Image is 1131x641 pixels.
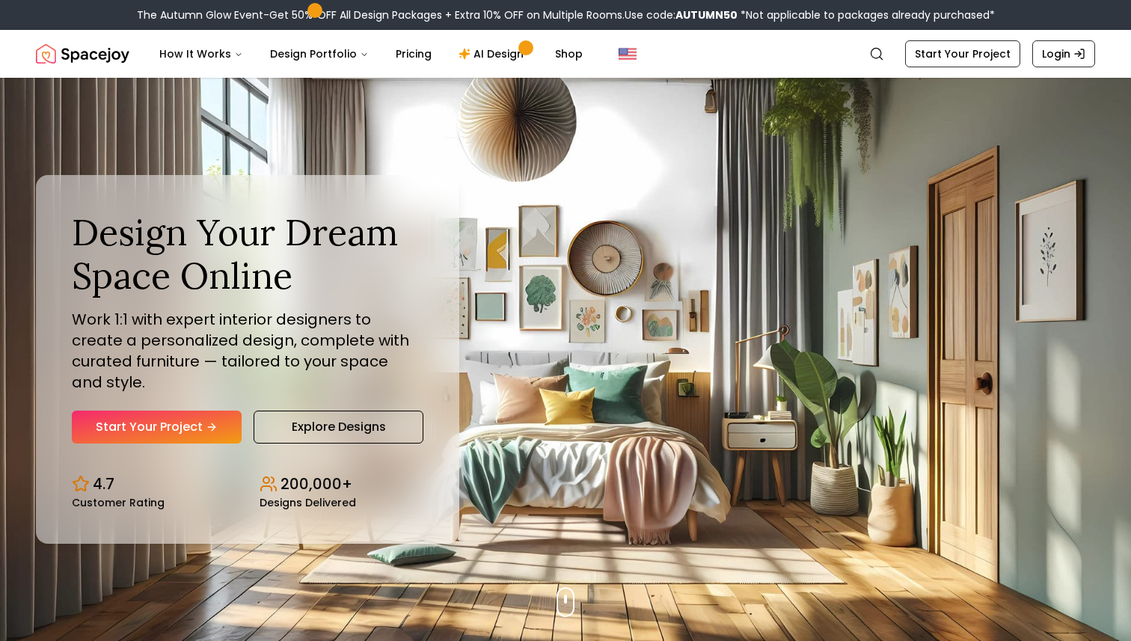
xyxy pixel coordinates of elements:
button: Design Portfolio [258,39,381,69]
a: Pricing [384,39,444,69]
small: Customer Rating [72,497,165,508]
div: The Autumn Glow Event-Get 50% OFF All Design Packages + Extra 10% OFF on Multiple Rooms. [137,7,995,22]
a: Shop [543,39,595,69]
a: Login [1032,40,1095,67]
h1: Design Your Dream Space Online [72,211,423,297]
nav: Global [36,30,1095,78]
b: AUTUMN50 [675,7,738,22]
p: 200,000+ [281,473,352,494]
small: Designs Delivered [260,497,356,508]
button: How It Works [147,39,255,69]
span: *Not applicable to packages already purchased* [738,7,995,22]
img: United States [619,45,637,63]
p: Work 1:1 with expert interior designers to create a personalized design, complete with curated fu... [72,309,423,393]
nav: Main [147,39,595,69]
a: Spacejoy [36,39,129,69]
a: Start Your Project [72,411,242,444]
img: Spacejoy Logo [36,39,129,69]
a: Start Your Project [905,40,1020,67]
div: Design stats [72,461,423,508]
a: Explore Designs [254,411,423,444]
a: AI Design [447,39,540,69]
p: 4.7 [93,473,114,494]
span: Use code: [625,7,738,22]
